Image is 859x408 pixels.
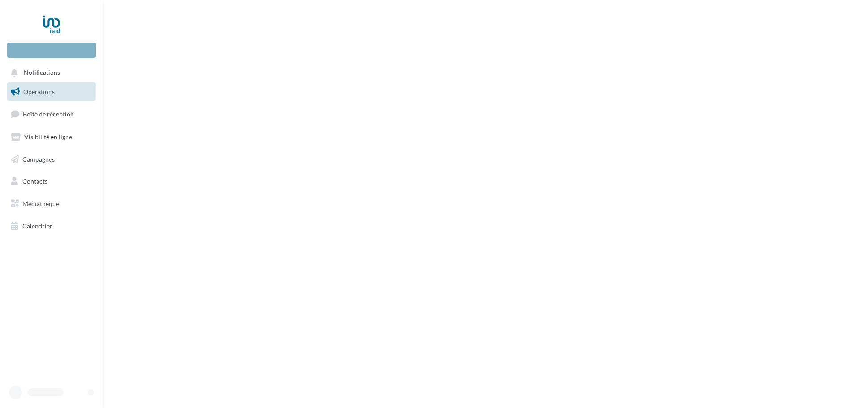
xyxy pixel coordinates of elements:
[5,82,98,101] a: Opérations
[23,110,74,118] span: Boîte de réception
[5,150,98,169] a: Campagnes
[22,222,52,230] span: Calendrier
[7,43,96,58] div: Nouvelle campagne
[24,69,60,77] span: Notifications
[24,133,72,141] span: Visibilité en ligne
[5,194,98,213] a: Médiathèque
[22,155,55,163] span: Campagnes
[22,200,59,207] span: Médiathèque
[5,172,98,191] a: Contacts
[22,177,47,185] span: Contacts
[5,217,98,236] a: Calendrier
[5,104,98,124] a: Boîte de réception
[5,128,98,146] a: Visibilité en ligne
[23,88,55,95] span: Opérations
